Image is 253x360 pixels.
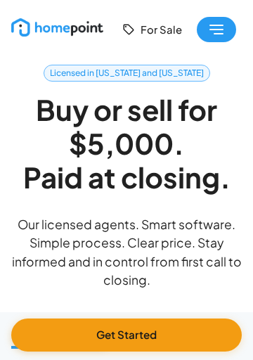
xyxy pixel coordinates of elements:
span: Licensed in [US_STATE] and [US_STATE] [44,67,209,79]
button: Get Started [11,319,242,352]
p: Our licensed agents. Smart software. Simple process. Clear price. Stay informed and in control fr... [11,215,242,290]
a: For Sale [120,18,186,41]
h3: Buy or sell for $5,000. Paid at closing. [23,93,231,194]
img: new_logo_light.png [11,18,103,37]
